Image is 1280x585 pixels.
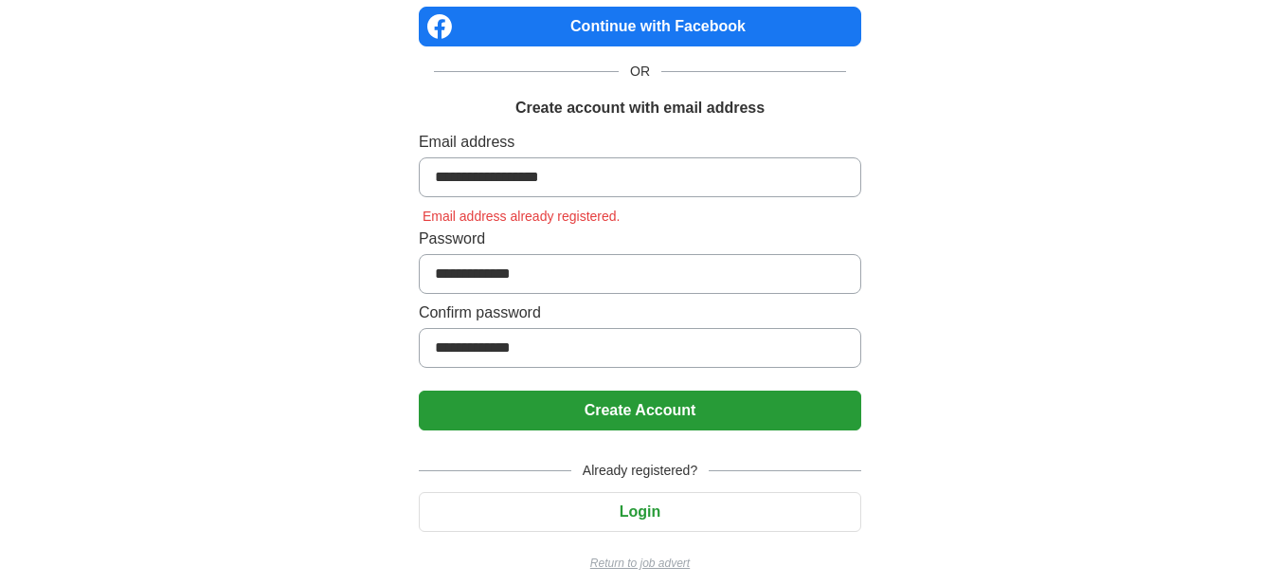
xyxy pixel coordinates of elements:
[619,62,661,82] span: OR
[419,503,861,520] a: Login
[419,7,861,46] a: Continue with Facebook
[419,555,861,572] a: Return to job advert
[419,131,861,154] label: Email address
[515,97,765,119] h1: Create account with email address
[419,302,861,324] label: Confirm password
[571,461,709,481] span: Already registered?
[419,391,861,430] button: Create Account
[419,209,624,224] span: Email address already registered.
[419,228,861,250] label: Password
[419,492,861,532] button: Login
